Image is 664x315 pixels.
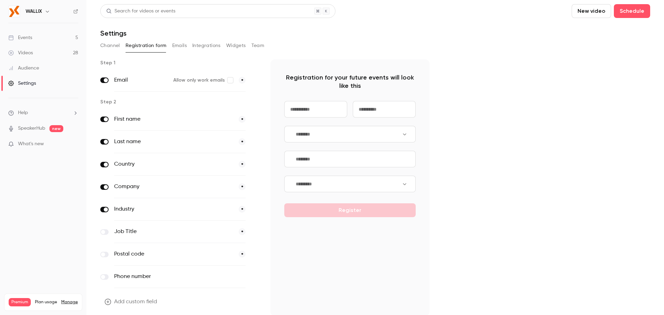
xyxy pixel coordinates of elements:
[100,40,120,51] button: Channel
[172,40,187,51] button: Emails
[8,109,78,117] li: help-dropdown-opener
[9,298,31,306] span: Premium
[18,140,44,148] span: What's new
[100,295,163,309] button: Add custom field
[114,250,233,258] label: Postal code
[61,299,78,305] a: Manage
[49,125,63,132] span: new
[192,40,221,51] button: Integrations
[70,141,78,147] iframe: Noticeable Trigger
[114,205,233,213] label: Industry
[114,183,233,191] label: Company
[100,99,259,105] p: Step 2
[100,29,127,37] h1: Settings
[114,160,233,168] label: Country
[251,40,265,51] button: Team
[572,4,611,18] button: New video
[8,80,36,87] div: Settings
[18,109,28,117] span: Help
[114,228,233,236] label: Job Title
[114,115,233,123] label: First name
[126,40,167,51] button: Registration form
[9,6,20,17] img: WALLIX
[8,65,39,72] div: Audience
[8,49,33,56] div: Videos
[226,40,246,51] button: Widgets
[35,299,57,305] span: Plan usage
[114,138,233,146] label: Last name
[114,272,217,281] label: Phone number
[114,76,168,84] label: Email
[614,4,650,18] button: Schedule
[106,8,175,15] div: Search for videos or events
[8,34,32,41] div: Events
[26,8,42,15] h6: WALLIX
[284,73,416,90] p: Registration for your future events will look like this
[173,77,233,84] label: Allow only work emails
[100,59,259,66] p: Step 1
[18,125,45,132] a: SpeakerHub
